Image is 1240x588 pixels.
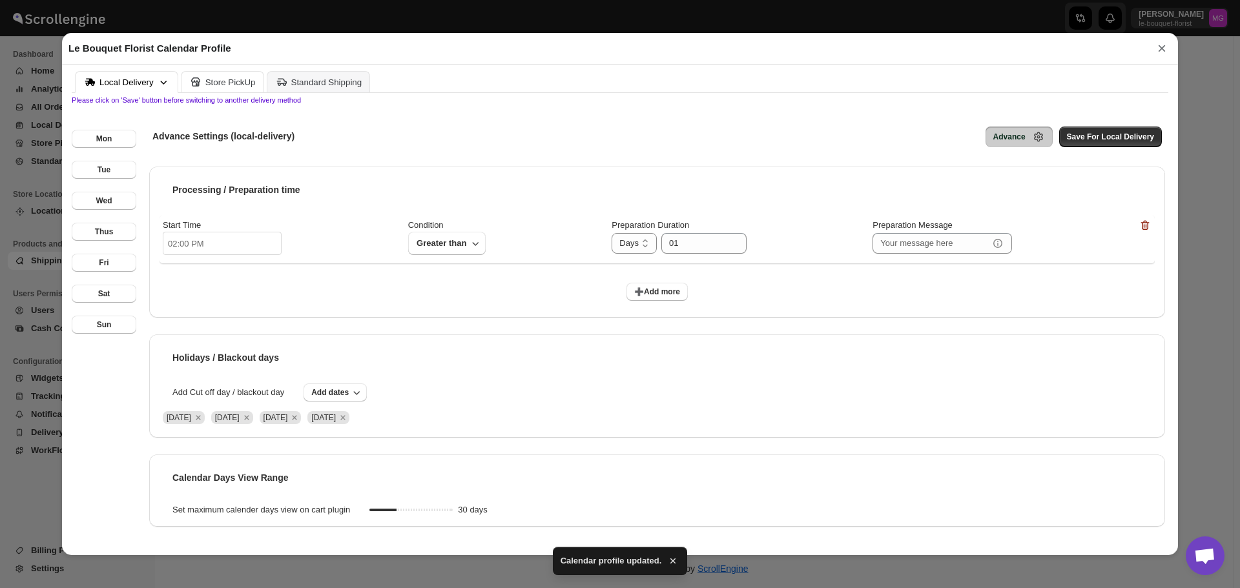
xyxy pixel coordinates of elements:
[160,503,363,516] span: Set maximum calender days view on cart plugin
[612,219,689,233] p: Preparation Duration
[337,412,349,423] button: Remove Wed Dec 31 2025
[98,165,110,175] div: Tue
[172,183,300,196] h5: Processing / Preparation time
[634,287,680,297] span: ➕Add more
[72,161,136,179] button: Tue
[72,285,136,303] button: Sat
[408,220,444,231] span: Condition
[304,383,367,401] button: Add dates
[172,351,279,364] h5: Holidays / Blackout days
[98,289,110,299] div: Sat
[72,316,136,334] button: Sun
[72,96,1168,104] p: Please click on 'Save' button before switching to another delivery method
[986,127,1053,147] button: Advance
[167,413,191,422] span: Thu Nov 27 2025
[163,219,201,232] p: Start Time
[408,232,486,255] button: Greater than
[311,413,336,422] span: Wed Dec 31 2025
[1152,39,1172,57] button: ×
[95,227,114,237] div: Thus
[626,283,688,301] button: ➕Add more
[75,71,178,93] button: Local Delivery
[289,412,300,423] button: Remove Wed Dec 24 2025
[661,233,727,254] input: day count
[205,77,256,87] div: Store PickUp
[215,413,240,422] span: Fri Nov 28 2025
[68,42,231,55] h2: Le Bouquet Florist Calendar Profile
[416,236,468,251] span: Greater than
[1067,132,1154,142] span: Save For Local Delivery
[72,192,136,210] button: Wed
[160,386,297,399] span: Add Cut off day / blackout day
[873,219,953,233] p: Preparation Message
[241,412,253,423] button: Remove Fri Nov 28 2025
[263,413,288,422] span: Wed Dec 24 2025
[96,134,112,144] div: Mon
[267,71,371,92] button: Standard Shipping
[96,196,112,206] div: Wed
[72,223,136,241] button: Thus
[72,254,136,272] button: Fri
[99,258,108,268] div: Fri
[291,77,362,87] div: Standard Shipping
[458,503,488,516] p: 30 days
[561,554,662,567] span: Calendar profile updated.
[72,130,136,148] button: Mon
[172,471,288,484] h5: Calendar Days View Range
[97,319,112,330] div: Sun
[152,130,294,143] h5: Advance Settings (local-delivery)
[1186,536,1224,575] div: Open chat
[873,233,989,254] input: Your message here
[99,77,154,87] div: Local Delivery
[993,132,1026,142] div: Advance
[311,387,349,398] span: Add dates
[1059,127,1162,147] button: Save For Local Delivery
[192,412,204,423] button: Remove Thu Nov 27 2025
[181,71,264,92] button: Store PickUp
